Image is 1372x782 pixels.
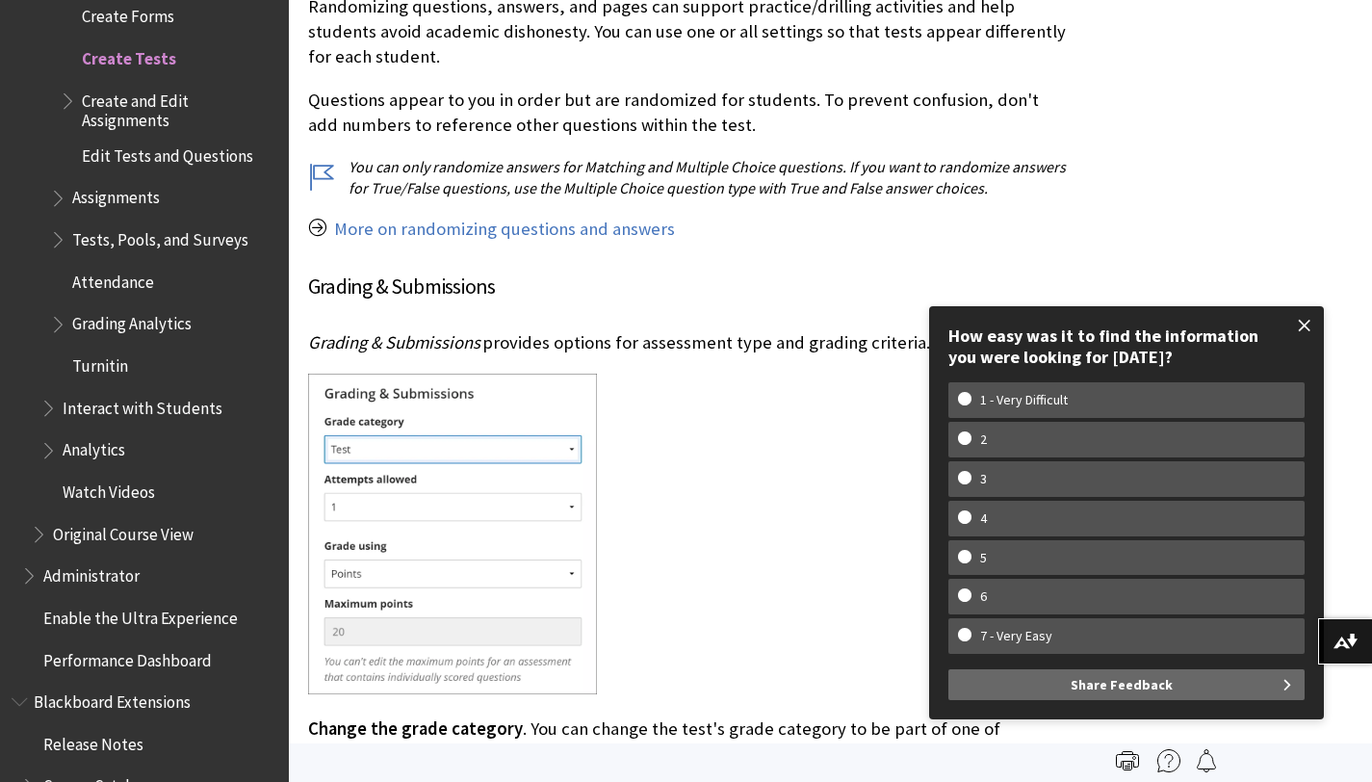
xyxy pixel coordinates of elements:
[958,510,1009,527] w-span: 4
[1116,749,1139,772] img: Print
[43,560,140,586] span: Administrator
[63,476,155,502] span: Watch Videos
[958,431,1009,448] w-span: 2
[34,686,191,712] span: Blackboard Extensions
[948,326,1305,367] div: How easy was it to find the information you were looking for [DATE]?
[82,140,253,166] span: Edit Tests and Questions
[308,374,597,695] img: Image of top half of Grading & Submissions section of Test Settings panel
[63,434,125,460] span: Analytics
[308,717,523,740] span: Change the grade category
[948,669,1305,700] button: Share Feedback
[1071,669,1173,700] span: Share Feedback
[43,728,143,754] span: Release Notes
[334,218,675,241] a: More on randomizing questions and answers
[53,518,194,544] span: Original Course View
[308,331,480,353] span: Grading & Submissions
[1157,749,1180,772] img: More help
[82,42,176,68] span: Create Tests
[43,644,212,670] span: Performance Dashboard
[82,85,275,130] span: Create and Edit Assignments
[958,550,1009,566] w-span: 5
[958,471,1009,487] w-span: 3
[72,308,192,334] span: Grading Analytics
[72,266,154,292] span: Attendance
[958,588,1009,605] w-span: 6
[958,628,1074,644] w-span: 7 - Very Easy
[1195,749,1218,772] img: Follow this page
[958,392,1090,408] w-span: 1 - Very Difficult
[308,156,1068,199] p: You can only randomize answers for Matching and Multiple Choice questions. If you want to randomi...
[63,392,222,418] span: Interact with Students
[308,88,1068,138] p: Questions appear to you in order but are randomized for students. To prevent confusion, don't add...
[72,182,160,208] span: Assignments
[43,602,238,628] span: Enable the Ultra Experience
[72,223,248,249] span: Tests, Pools, and Surveys
[72,350,128,376] span: Turnitin
[308,330,1068,355] p: provides options for assessment type and grading criteria.
[308,271,1068,302] h4: Grading & Submissions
